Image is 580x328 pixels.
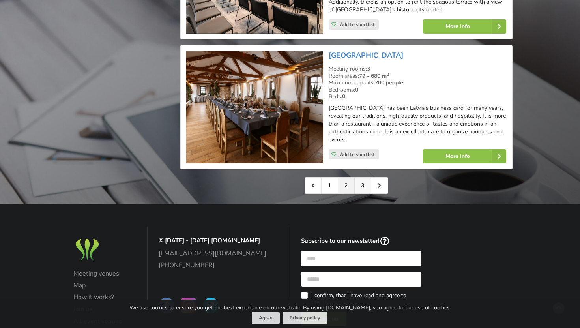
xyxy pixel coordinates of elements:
[423,149,506,163] a: More info
[367,65,370,73] strong: 3
[329,86,506,94] div: Bedrooms:
[159,250,279,257] a: [EMAIL_ADDRESS][DOMAIN_NAME]
[73,237,101,262] img: Baltic Meeting Rooms
[203,298,219,313] img: BalticMeetingRooms on Twitter
[355,178,371,193] a: 3
[159,262,279,269] a: [PHONE_NUMBER]
[252,312,280,324] button: Agree
[186,51,323,163] img: Restaurant, Bar | Riga | LIDO Leisure Center
[283,312,327,324] a: Privacy policy
[73,270,137,277] a: Meeting venues
[423,19,506,34] a: More info
[329,104,506,144] p: [GEOGRAPHIC_DATA] has been Latvia's business card for many years, revealing our traditions, high-...
[338,178,355,193] a: 2
[340,151,375,157] span: Add to shortlist
[329,79,506,86] div: Maximum capacity:
[387,71,389,77] sup: 2
[375,79,403,86] strong: 200 people
[329,73,506,80] div: Room areas:
[319,298,352,306] a: Privacy policy
[355,86,358,94] strong: 0
[329,51,403,60] a: [GEOGRAPHIC_DATA]
[73,294,137,301] a: How it works?
[159,298,174,313] img: BalticMeetingRooms on Facebook
[181,298,196,313] img: BalticMeetingRooms on Instagram
[329,93,506,100] div: Beds:
[359,72,389,80] strong: 79 - 680 m
[329,66,506,73] div: Meeting rooms:
[322,178,338,193] a: 1
[340,21,375,28] span: Add to shortlist
[301,237,421,246] p: Subscribe to our newsletter!
[73,282,137,289] a: Map
[301,292,421,306] label: I confirm, that I have read and agree to the
[159,237,279,244] p: © [DATE] - [DATE] [DOMAIN_NAME]
[342,93,345,100] strong: 0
